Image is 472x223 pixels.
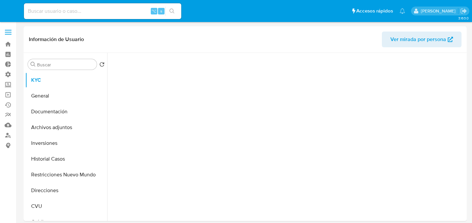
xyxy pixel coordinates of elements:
[151,8,156,14] span: ⌥
[382,32,462,47] button: Ver mirada por persona
[25,198,107,214] button: CVU
[165,7,179,16] button: search-icon
[24,7,181,15] input: Buscar usuario o caso...
[400,8,405,14] a: Notificaciones
[25,151,107,167] button: Historial Casos
[25,167,107,183] button: Restricciones Nuevo Mundo
[25,104,107,120] button: Documentación
[30,62,36,67] button: Buscar
[25,88,107,104] button: General
[29,36,84,43] h1: Información de Usuario
[25,183,107,198] button: Direcciones
[160,8,162,14] span: s
[356,8,393,14] span: Accesos rápidos
[25,135,107,151] button: Inversiones
[99,62,105,69] button: Volver al orden por defecto
[25,72,107,88] button: KYC
[460,8,467,14] a: Salir
[25,120,107,135] button: Archivos adjuntos
[421,8,458,14] p: facundo.marin@mercadolibre.com
[37,62,94,68] input: Buscar
[390,32,446,47] span: Ver mirada por persona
